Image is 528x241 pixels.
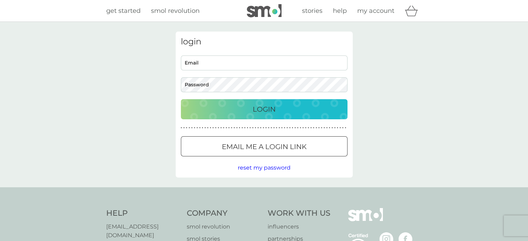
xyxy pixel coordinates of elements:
h3: login [181,37,347,47]
a: [EMAIL_ADDRESS][DOMAIN_NAME] [106,222,180,240]
button: reset my password [238,163,291,172]
p: ● [255,126,256,130]
p: ● [204,126,206,130]
p: ● [260,126,261,130]
p: ● [342,126,344,130]
p: ● [250,126,251,130]
p: ● [310,126,312,130]
span: help [333,7,347,15]
h4: Company [187,208,261,219]
a: get started [106,6,141,16]
p: ● [268,126,269,130]
p: ● [234,126,235,130]
a: smol revolution [187,222,261,231]
p: ● [294,126,296,130]
p: ● [300,126,301,130]
p: ● [281,126,283,130]
p: ● [212,126,214,130]
p: ● [210,126,211,130]
p: ● [324,126,325,130]
a: stories [302,6,322,16]
p: ● [316,126,317,130]
a: my account [357,6,394,16]
p: ● [252,126,253,130]
a: help [333,6,347,16]
p: ● [284,126,285,130]
p: Email me a login link [222,141,307,152]
p: ● [321,126,322,130]
p: ● [266,126,267,130]
img: smol [247,4,282,17]
p: ● [329,126,330,130]
p: ● [258,126,259,130]
h4: Help [106,208,180,219]
p: ● [318,126,320,130]
p: ● [244,126,246,130]
p: ● [273,126,275,130]
p: ● [181,126,182,130]
p: ● [308,126,309,130]
p: ● [287,126,288,130]
p: ● [297,126,299,130]
p: ● [302,126,304,130]
p: ● [194,126,195,130]
span: stories [302,7,322,15]
span: my account [357,7,394,15]
button: Email me a login link [181,136,347,156]
p: ● [326,126,328,130]
a: smol revolution [151,6,200,16]
span: get started [106,7,141,15]
p: ● [247,126,248,130]
p: ● [183,126,185,130]
p: ● [218,126,219,130]
p: ● [340,126,341,130]
span: smol revolution [151,7,200,15]
p: ● [207,126,209,130]
span: reset my password [238,164,291,171]
p: ● [191,126,193,130]
div: basket [405,4,422,18]
p: ● [292,126,293,130]
p: ● [345,126,346,130]
p: ● [199,126,201,130]
p: ● [236,126,238,130]
p: ● [271,126,272,130]
p: ● [239,126,240,130]
p: ● [223,126,225,130]
p: ● [305,126,307,130]
button: Login [181,99,347,119]
p: ● [188,126,190,130]
p: ● [186,126,187,130]
p: ● [242,126,243,130]
p: ● [263,126,264,130]
p: ● [289,126,291,130]
p: ● [196,126,198,130]
p: ● [231,126,232,130]
img: smol [348,208,383,232]
p: ● [337,126,338,130]
p: ● [202,126,203,130]
p: ● [226,126,227,130]
p: ● [279,126,280,130]
p: Login [253,104,276,115]
p: ● [276,126,277,130]
h4: Work With Us [268,208,330,219]
p: ● [313,126,315,130]
p: ● [332,126,333,130]
p: ● [220,126,222,130]
p: ● [334,126,336,130]
a: influencers [268,222,330,231]
p: ● [215,126,217,130]
p: ● [228,126,230,130]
